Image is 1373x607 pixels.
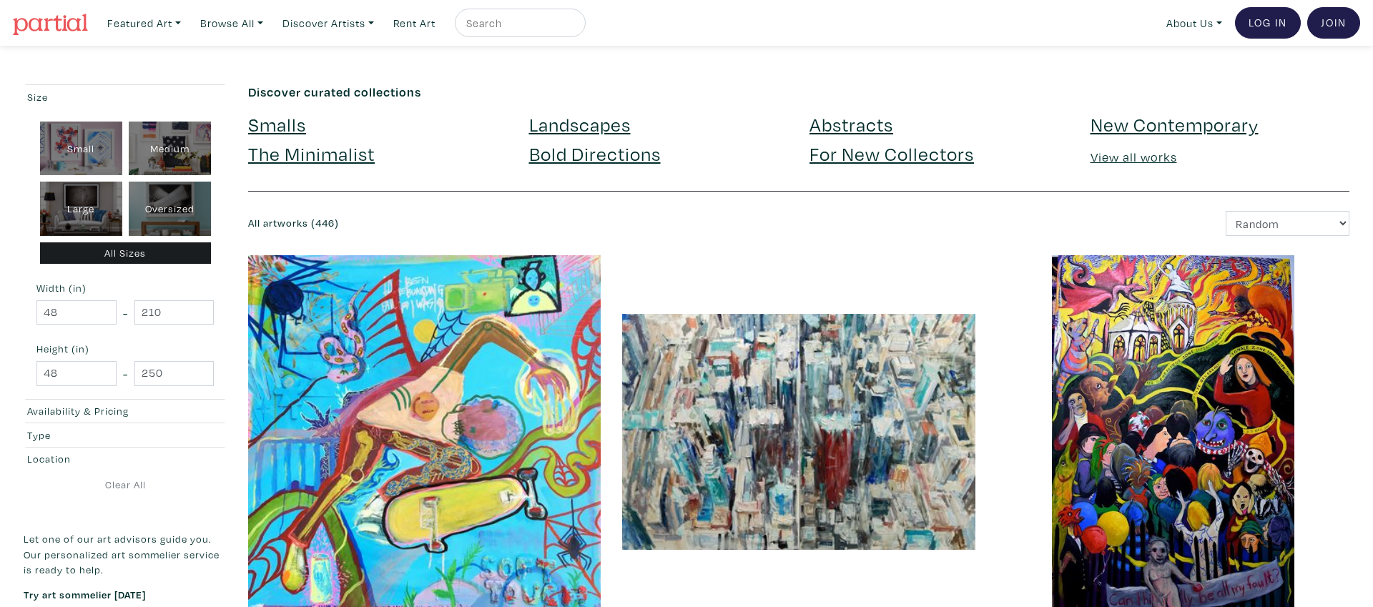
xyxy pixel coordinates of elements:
[24,477,227,493] a: Clear All
[809,141,974,166] a: For New Collectors
[123,364,128,383] span: -
[40,182,122,236] div: Large
[248,84,1349,100] h6: Discover curated collections
[36,283,214,293] small: Width (in)
[129,182,211,236] div: Oversized
[248,141,375,166] a: The Minimalist
[248,217,788,230] h6: All artworks (446)
[40,122,122,176] div: Small
[1235,7,1301,39] a: Log In
[1091,112,1259,137] a: New Contemporary
[465,14,572,32] input: Search
[24,423,227,447] button: Type
[809,112,893,137] a: Abstracts
[27,403,169,419] div: Availability & Pricing
[27,451,169,467] div: Location
[123,303,128,322] span: -
[194,9,270,38] a: Browse All
[276,9,380,38] a: Discover Artists
[1307,7,1360,39] a: Join
[36,344,214,354] small: Height (in)
[1091,149,1177,165] a: View all works
[248,112,306,137] a: Smalls
[529,141,661,166] a: Bold Directions
[24,448,227,471] button: Location
[24,400,227,423] button: Availability & Pricing
[129,122,211,176] div: Medium
[101,9,187,38] a: Featured Art
[529,112,631,137] a: Landscapes
[27,89,169,105] div: Size
[387,9,442,38] a: Rent Art
[24,531,227,578] p: Let one of our art advisors guide you. Our personalized art sommelier service is ready to help.
[40,242,211,265] div: All Sizes
[24,588,146,601] a: Try art sommelier [DATE]
[27,428,169,443] div: Type
[1160,9,1229,38] a: About Us
[24,85,227,109] button: Size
